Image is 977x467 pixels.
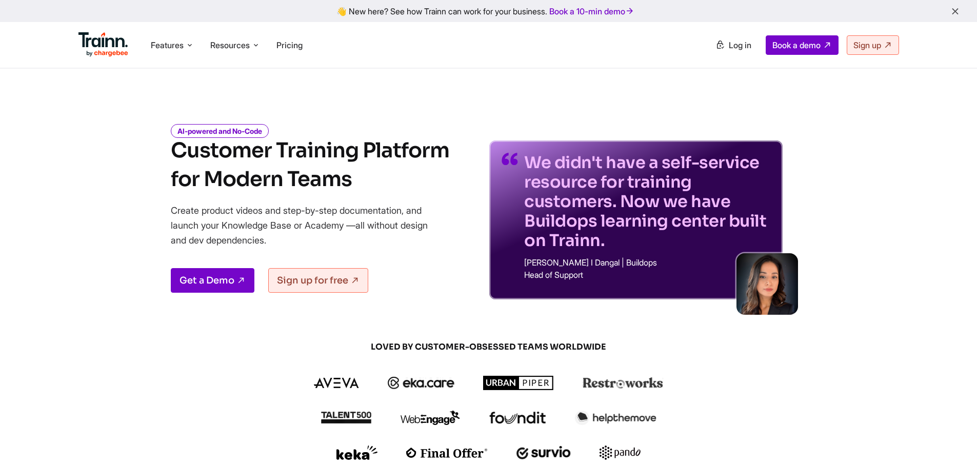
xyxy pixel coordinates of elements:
img: helpthemove logo [575,411,656,425]
img: foundit logo [489,412,546,424]
img: aveva logo [314,378,359,388]
img: talent500 logo [321,411,372,424]
p: We didn't have a self-service resource for training customers. Now we have Buildops learning cent... [524,153,770,250]
img: ekacare logo [388,377,454,389]
img: webengage logo [401,411,460,425]
h1: Customer Training Platform for Modern Teams [171,136,449,194]
a: Sign up [847,35,899,55]
a: Log in [709,36,757,54]
span: LOVED BY CUSTOMER-OBSESSED TEAMS WORLDWIDE [243,341,735,353]
img: quotes-purple.41a7099.svg [502,153,518,165]
img: sabina-buildops.d2e8138.png [736,253,798,315]
p: Create product videos and step-by-step documentation, and launch your Knowledge Base or Academy —... [171,203,443,248]
img: pando logo [600,445,641,460]
img: urbanpiper logo [483,376,554,390]
span: Features [151,39,184,51]
a: Book a demo [766,35,839,55]
img: finaloffer logo [406,448,488,458]
img: keka logo [336,445,377,460]
img: Trainn Logo [78,32,129,57]
span: Sign up [853,40,881,50]
img: restroworks logo [583,377,663,389]
a: Sign up for free [268,268,368,293]
a: Book a 10-min demo [547,4,636,18]
i: AI-powered and No-Code [171,124,269,138]
span: Log in [729,40,751,50]
span: Book a demo [772,40,821,50]
img: survio logo [516,446,571,459]
p: [PERSON_NAME] I Dangal | Buildops [524,258,770,267]
div: 👋 New here? See how Trainn can work for your business. [6,6,971,16]
a: Get a Demo [171,268,254,293]
a: Pricing [276,40,303,50]
p: Head of Support [524,271,770,279]
span: Resources [210,39,250,51]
